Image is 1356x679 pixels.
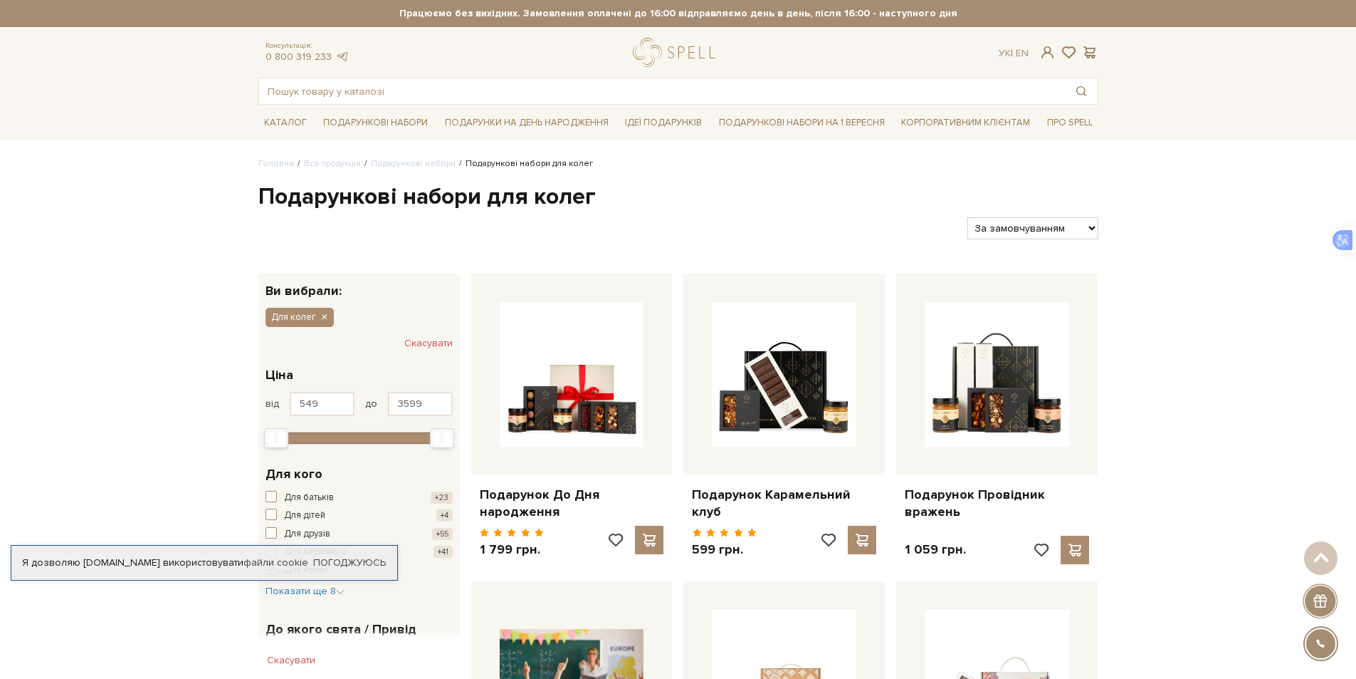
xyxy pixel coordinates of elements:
[317,112,433,134] a: Подарункові набори
[999,47,1029,60] div: Ук
[266,491,453,505] button: Для батьків +23
[264,428,288,448] div: Min
[480,541,545,558] p: 1 799 грн.
[633,38,722,67] a: logo
[290,392,354,416] input: Ціна
[1041,112,1098,134] a: Про Spell
[895,110,1036,135] a: Корпоративним клієнтам
[258,182,1098,212] h1: Подарункові набори для колег
[259,78,1065,104] input: Пошук товару у каталозі
[335,51,349,63] a: telegram
[266,527,453,541] button: Для друзів +55
[439,112,614,134] a: Подарунки на День народження
[619,112,708,134] a: Ідеї подарунків
[271,311,316,323] span: Для колег
[1065,78,1098,104] button: Пошук товару у каталозі
[480,487,664,520] a: Подарунок До Дня народження
[266,308,334,326] button: Для колег
[905,541,966,558] p: 1 059 грн.
[258,649,324,672] button: Скасувати
[404,332,453,355] button: Скасувати
[258,158,294,169] a: Головна
[313,556,386,569] a: Погоджуюсь
[1011,47,1013,59] span: |
[905,487,1089,520] a: Подарунок Провідник вражень
[266,584,345,598] button: Показати ще 8
[266,585,345,597] span: Показати ще 8
[456,157,593,170] li: Подарункові набори для колег
[266,509,453,523] button: Для дітей +4
[692,487,876,520] a: Подарунок Карамельний клуб
[432,528,453,540] span: +55
[284,509,325,523] span: Для дітей
[388,392,453,416] input: Ціна
[243,556,308,569] a: файли cookie
[266,51,332,63] a: 0 800 319 233
[11,556,397,569] div: Я дозволяю [DOMAIN_NAME] використовувати
[258,112,312,134] a: Каталог
[266,620,416,639] span: До якого свята / Привід
[304,158,361,169] a: Вся продукція
[266,465,322,484] span: Для кого
[258,274,460,297] div: Ви вибрали:
[266,41,349,51] span: Консультація:
[258,7,1098,20] strong: Працюємо без вихідних. Замовлення оплачені до 16:00 відправляємо день в день, після 16:00 - насту...
[431,492,453,504] span: +23
[266,366,293,385] span: Ціна
[430,428,454,448] div: Max
[365,398,377,410] span: до
[371,158,456,169] a: Подарункові набори
[713,110,890,135] a: Подарункові набори на 1 Вересня
[433,546,453,558] span: +41
[436,509,453,522] span: +4
[284,491,334,505] span: Для батьків
[266,398,279,410] span: від
[692,541,757,558] p: 599 грн.
[1016,47,1029,59] a: En
[284,527,330,541] span: Для друзів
